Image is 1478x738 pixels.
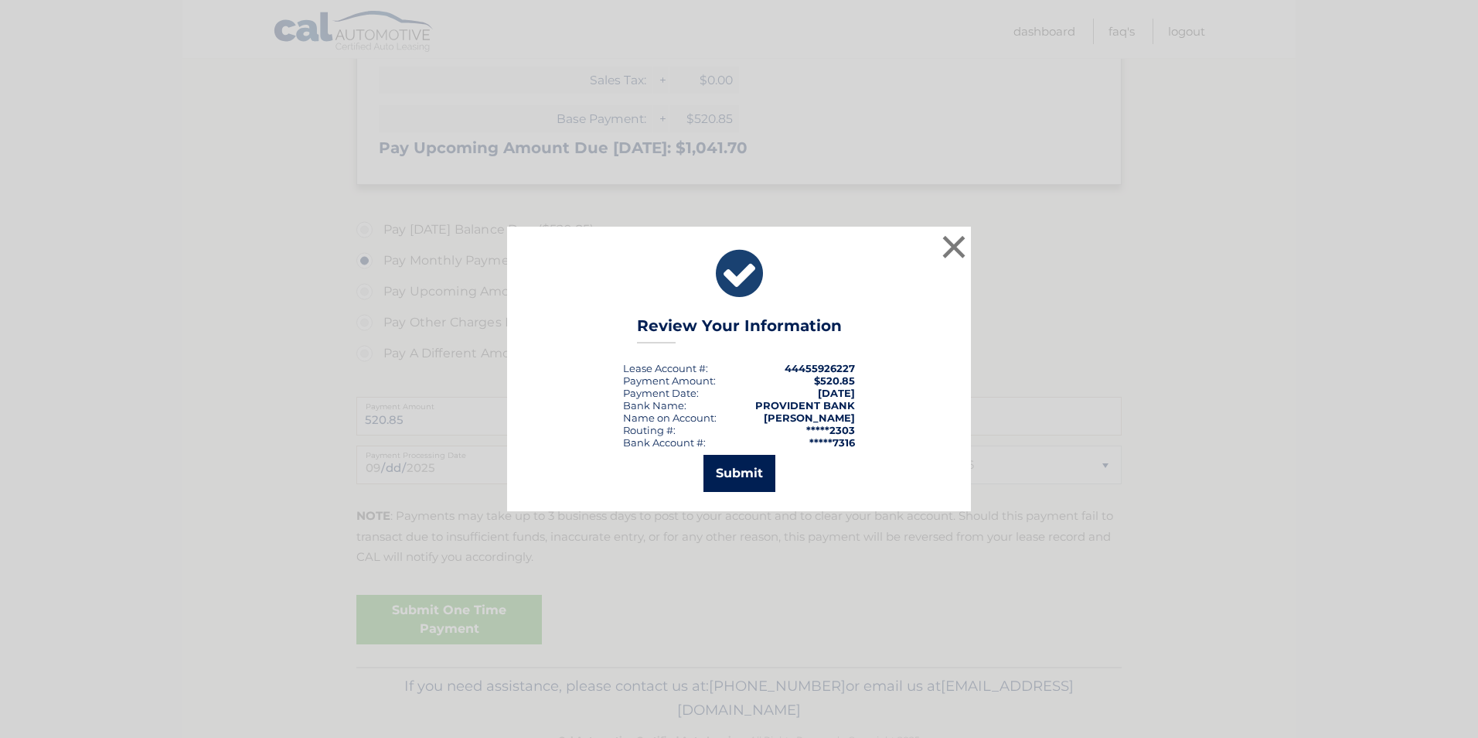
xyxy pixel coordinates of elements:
[764,412,855,424] strong: [PERSON_NAME]
[623,387,696,399] span: Payment Date
[623,387,699,399] div: :
[814,374,855,387] span: $520.85
[623,399,686,412] div: Bank Name:
[623,374,716,387] div: Payment Amount:
[623,436,706,449] div: Bank Account #:
[785,362,855,374] strong: 44455926227
[818,387,855,399] span: [DATE]
[623,412,717,424] div: Name on Account:
[623,424,676,436] div: Routing #:
[938,231,969,262] button: ×
[637,316,842,343] h3: Review Your Information
[755,399,855,412] strong: PROVIDENT BANK
[623,362,708,374] div: Lease Account #:
[703,455,775,492] button: Submit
